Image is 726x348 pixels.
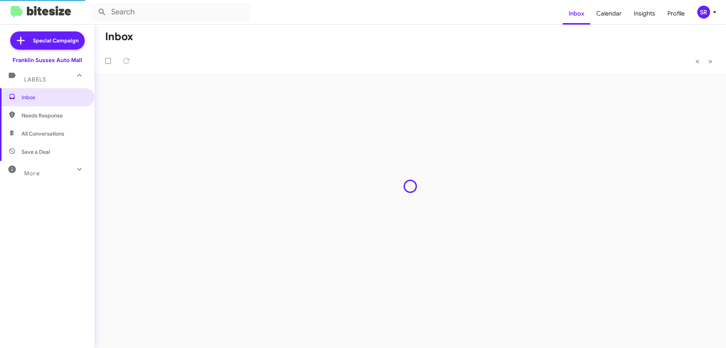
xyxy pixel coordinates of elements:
span: Inbox [22,94,86,101]
div: Franklin Sussex Auto Mall [12,56,82,64]
span: « [695,56,700,66]
a: Special Campaign [10,31,85,50]
div: SR [697,6,710,19]
span: Special Campaign [33,37,79,44]
span: » [708,56,712,66]
input: Search [92,3,250,21]
a: Calendar [590,3,628,25]
a: Inbox [563,3,590,25]
span: Needs Response [22,112,86,119]
button: Next [704,53,717,69]
a: Profile [661,3,691,25]
span: Save a Deal [22,148,50,156]
h1: Inbox [105,31,133,43]
a: Insights [628,3,661,25]
span: More [24,170,40,177]
button: SR [691,6,718,19]
span: Labels [24,76,46,83]
nav: Page navigation example [691,53,717,69]
span: All Conversations [22,130,64,137]
button: Previous [691,53,704,69]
